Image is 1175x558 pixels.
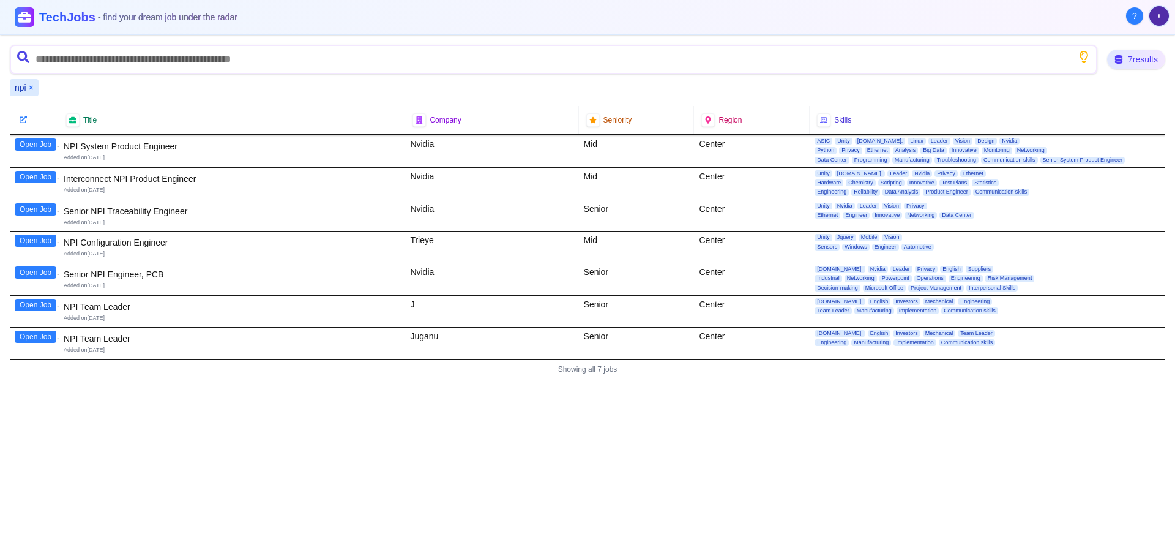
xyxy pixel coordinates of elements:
span: [DOMAIN_NAME]. [815,266,865,273]
span: Company [430,115,461,125]
span: Project Management [908,285,964,292]
button: About Techjobs [1126,7,1143,25]
span: Design [975,138,997,145]
span: - find your dream job under the radar [98,12,237,22]
span: Powerpoint [879,275,912,282]
button: Open Job [15,171,56,183]
span: Skills [834,115,851,125]
span: Leader [928,138,950,145]
span: Test Plans [939,179,970,186]
div: Nvidia [405,263,578,295]
span: Ethernet [960,170,986,177]
span: Leader [890,266,912,273]
span: English [868,298,891,305]
span: Ethernet [815,212,840,219]
div: Showing all 7 jobs [10,360,1165,379]
span: Suppliers [966,266,994,273]
button: User menu [1148,5,1170,27]
button: Open Job [15,203,56,216]
span: Industrial [815,275,842,282]
span: Nvidia [912,170,932,177]
div: Center [694,328,810,359]
span: Privacy [839,147,862,154]
div: Mid [579,168,695,200]
div: Senior [579,200,695,232]
span: Mobile [859,234,880,241]
div: Nvidia [405,135,578,167]
span: Implementation [893,339,936,346]
span: Product Engineer [923,189,971,195]
div: Added on [DATE] [64,314,400,322]
div: Added on [DATE] [64,154,400,162]
span: Data Center [815,157,849,164]
span: English [868,330,891,337]
span: [DOMAIN_NAME]. [835,170,886,177]
span: Region [718,115,742,125]
button: Open Job [15,266,56,279]
span: Sensors [815,244,840,251]
span: Communication skills [939,339,996,346]
span: Unity [835,138,852,145]
div: NPI System Product Engineer [64,140,400,153]
span: Privacy [904,203,927,209]
span: Vision [882,234,901,241]
span: Unity [815,203,832,209]
span: Microsoft Office [863,285,906,292]
span: Mechanical [923,330,956,337]
span: Investors [893,298,920,305]
div: Center [694,296,810,327]
span: Nvidia [835,203,855,209]
span: Networking [845,275,877,282]
div: Nvidia [405,200,578,232]
span: Jquery [835,234,856,241]
div: Center [694,200,810,232]
span: [DOMAIN_NAME]. [815,330,865,337]
span: Chemistry [846,179,876,186]
span: Seniority [603,115,632,125]
span: Reliability [851,189,880,195]
div: NPI Configuration Engineer [64,236,400,249]
span: ? [1132,10,1137,22]
span: Manufacturing [892,157,932,164]
span: Scripting [878,179,905,186]
div: Center [694,135,810,167]
span: Decision-making [815,285,860,292]
span: Team Leader [958,330,995,337]
span: Engineer [872,244,899,251]
button: Show search tips [1078,51,1090,63]
span: Engineer [843,212,870,219]
span: Leader [887,170,909,177]
div: J [405,296,578,327]
div: Senior [579,328,695,359]
span: Networking [905,212,937,219]
span: Vision [882,203,901,209]
span: Engineering [949,275,983,282]
span: Engineering [815,189,849,195]
span: Senior System Product Engineer [1040,157,1125,164]
span: Python [815,147,837,154]
span: Operations [914,275,946,282]
button: Open Job [15,299,56,311]
img: User avatar [1149,6,1169,26]
span: Engineering [958,298,992,305]
span: Manufacturing [854,307,894,314]
span: Nvidia [868,266,888,273]
span: Communication skills [941,307,998,314]
span: Privacy [934,170,958,177]
span: npi [15,81,26,94]
div: Trieye [405,232,578,263]
button: Remove npi filter [29,81,34,94]
span: Analysis [893,147,919,154]
div: Senior NPI Traceability Engineer [64,205,400,217]
span: Networking [1015,147,1047,154]
span: Unity [815,234,832,241]
div: Added on [DATE] [64,250,400,258]
span: Ethernet [865,147,890,154]
button: Open Job [15,235,56,247]
div: Senior [579,263,695,295]
span: Data Center [939,212,974,219]
div: NPI Team Leader [64,301,400,313]
span: [DOMAIN_NAME]. [815,298,865,305]
span: Communication skills [981,157,1038,164]
button: Open Job [15,138,56,151]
